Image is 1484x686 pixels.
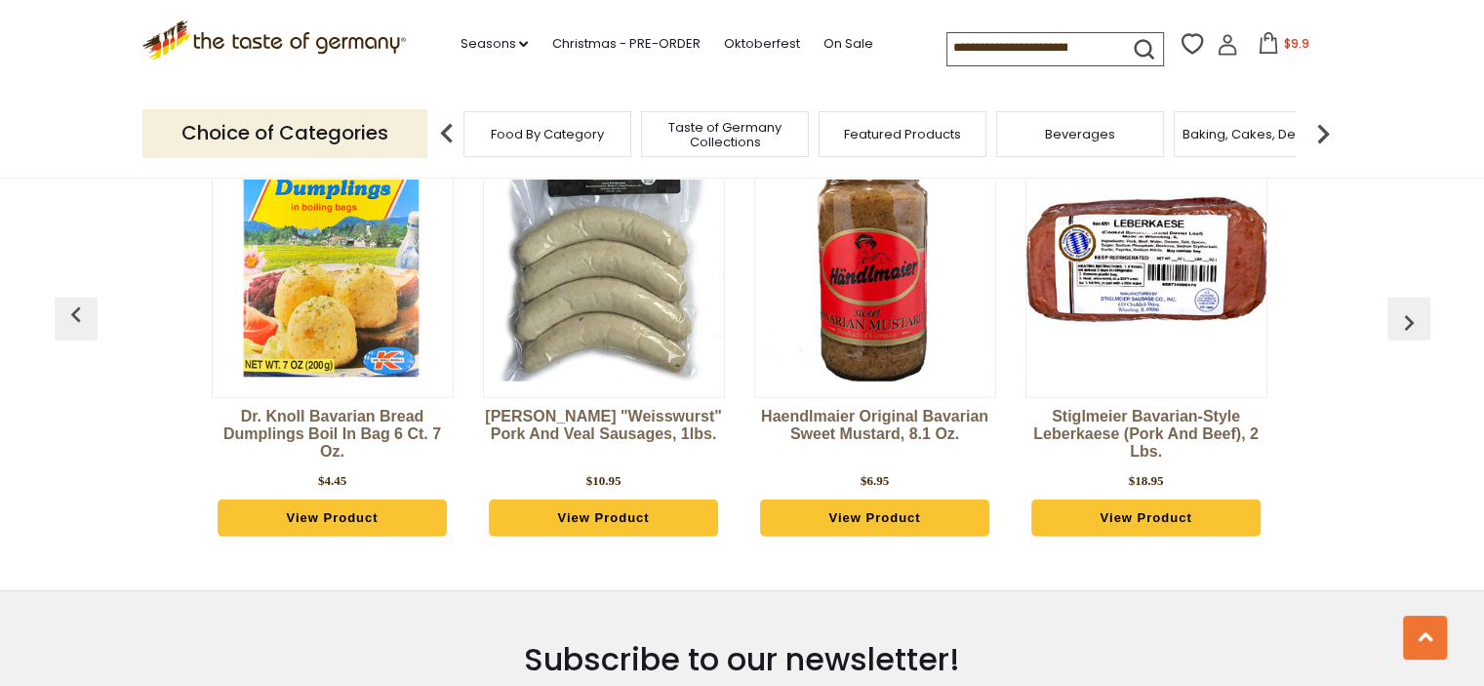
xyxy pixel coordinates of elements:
[318,471,346,491] div: $4.45
[348,640,1136,679] h3: Subscribe to our newsletter!
[491,127,604,141] a: Food By Category
[861,471,889,491] div: $6.95
[142,109,427,157] p: Choice of Categories
[60,300,92,331] img: previous arrow
[647,120,803,149] a: Taste of Germany Collections
[460,33,528,55] a: Seasons
[1045,127,1115,141] a: Beverages
[1026,141,1266,382] img: Stiglmeier Bavarian-style Leberkaese (pork and beef), 2 lbs.
[1304,114,1343,153] img: next arrow
[822,33,872,55] a: On Sale
[760,500,990,537] a: View Product
[1242,32,1325,61] button: $9.9
[212,408,454,466] a: Dr. Knoll Bavarian Bread Dumplings Boil in Bag 6 ct. 7 oz.
[484,141,724,382] img: Binkert's
[586,471,622,491] div: $10.95
[427,114,466,153] img: previous arrow
[489,500,719,537] a: View Product
[218,500,448,537] a: View Product
[1283,35,1308,52] span: $9.9
[483,408,725,466] a: [PERSON_NAME] "Weisswurst" Pork and Veal Sausages, 1lbs.
[844,127,961,141] a: Featured Products
[213,141,453,382] img: Dr. Knoll Bavarian Bread Dumplings Boil in Bag 6 ct. 7 oz.
[723,33,799,55] a: Oktoberfest
[1393,307,1424,339] img: previous arrow
[754,408,996,466] a: Haendlmaier Original Bavarian Sweet Mustard, 8.1 oz.
[551,33,700,55] a: Christmas - PRE-ORDER
[1025,408,1267,466] a: Stiglmeier Bavarian-style Leberkaese (pork and beef), 2 lbs.
[1129,471,1164,491] div: $18.95
[1031,500,1262,537] a: View Product
[1183,127,1334,141] a: Baking, Cakes, Desserts
[755,141,995,382] img: Haendlmaier Original Bavarian Sweet Mustard, 8.1 oz.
